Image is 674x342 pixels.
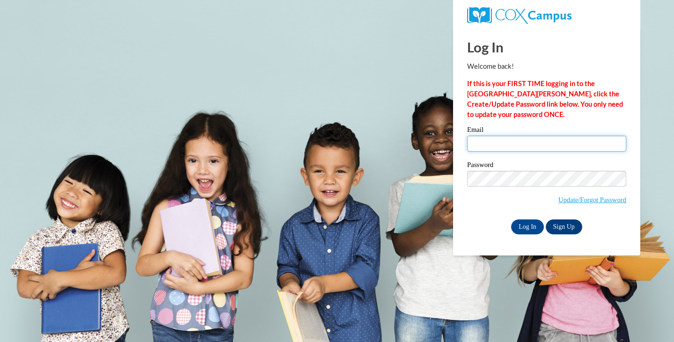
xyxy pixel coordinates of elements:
strong: If this is your FIRST TIME logging in to the [GEOGRAPHIC_DATA][PERSON_NAME], click the Create/Upd... [467,80,623,118]
a: Sign Up [546,219,582,234]
label: Password [467,161,626,171]
input: Log In [511,219,544,234]
a: COX Campus [467,11,571,19]
img: COX Campus [467,7,571,24]
p: Welcome back! [467,61,626,72]
label: Email [467,126,626,136]
h1: Log In [467,37,626,57]
a: Update/Forgot Password [558,196,626,204]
